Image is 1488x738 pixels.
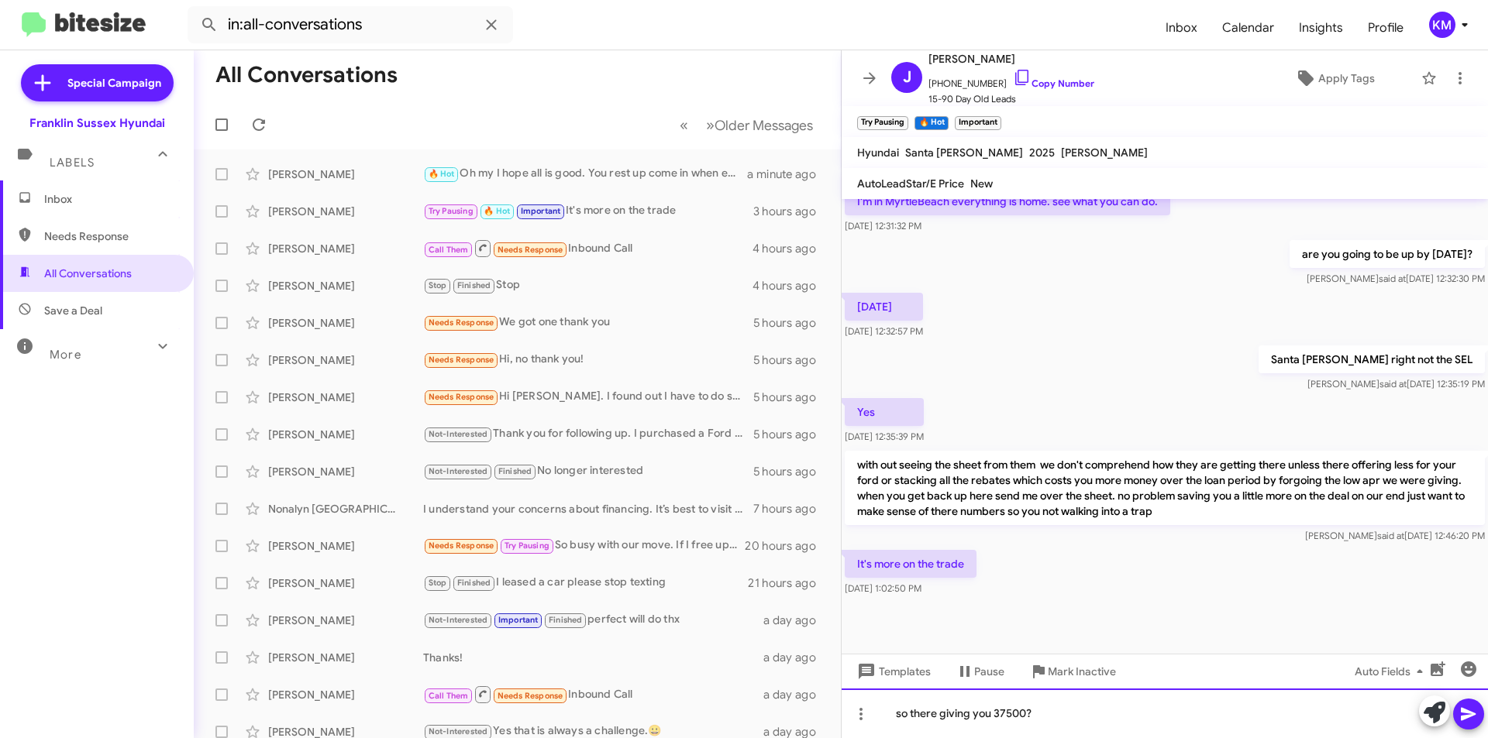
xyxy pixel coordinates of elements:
[429,615,488,625] span: Not-Interested
[1318,64,1375,92] span: Apply Tags
[753,278,828,293] div: 4 hours ago
[845,220,921,232] span: [DATE] 12:31:32 PM
[1377,530,1404,541] span: said at
[680,115,688,135] span: «
[268,427,423,442] div: [PERSON_NAME]
[429,392,494,402] span: Needs Response
[753,464,828,479] div: 5 hours ago
[928,68,1094,91] span: [PHONE_NUMBER]
[1153,5,1210,50] a: Inbox
[423,650,763,665] div: Thanks!
[268,538,423,554] div: [PERSON_NAME]
[1255,64,1414,92] button: Apply Tags
[706,115,715,135] span: »
[1307,378,1485,390] span: [PERSON_NAME] [DATE] 12:35:19 PM
[845,398,924,426] p: Yes
[1305,530,1485,541] span: [PERSON_NAME] [DATE] 12:46:20 PM
[914,116,948,130] small: 🔥 Hot
[943,657,1017,685] button: Pause
[845,550,976,578] p: It's more on the trade
[429,206,474,216] span: Try Pausing
[423,202,753,220] div: It's more on the trade
[215,63,398,88] h1: All Conversations
[745,538,828,554] div: 20 hours ago
[423,537,745,554] div: So busy with our move. If I free up 1/2 day, I'll check back. Thanks
[423,685,763,704] div: Inbound Call
[423,351,753,369] div: Hi, no thank you!
[423,611,763,629] div: perfect will do thx
[423,388,753,406] div: Hi [PERSON_NAME]. I found out I have to do some major repairs on my house so I'm going to hold of...
[188,6,513,43] input: Search
[268,650,423,665] div: [PERSON_NAME]
[1416,12,1471,38] button: KM
[970,177,993,191] span: New
[429,466,488,476] span: Not-Interested
[423,501,753,517] div: I understand your concerns about financing. It’s best to visit us so we can explore options toget...
[763,650,828,665] div: a day ago
[429,318,494,328] span: Needs Response
[857,146,899,160] span: Hyundai
[505,541,549,551] span: Try Pausing
[268,166,423,182] div: [PERSON_NAME]
[1429,12,1455,38] div: KM
[753,241,828,256] div: 4 hours ago
[842,688,1488,738] div: so there giving you 37500?
[268,241,423,256] div: [PERSON_NAME]
[1355,657,1429,685] span: Auto Fields
[549,615,583,625] span: Finished
[268,204,423,219] div: [PERSON_NAME]
[268,352,423,368] div: [PERSON_NAME]
[44,228,176,244] span: Needs Response
[67,75,161,91] span: Special Campaign
[928,50,1094,68] span: [PERSON_NAME]
[429,541,494,551] span: Needs Response
[1379,378,1407,390] span: said at
[845,325,923,337] span: [DATE] 12:32:57 PM
[423,276,753,294] div: Stop
[763,613,828,628] div: a day ago
[857,116,908,130] small: Try Pausing
[671,109,822,141] nav: Page navigation example
[44,303,102,318] span: Save a Deal
[268,278,423,293] div: [PERSON_NAME]
[423,574,748,592] div: I leased a car please stop texting
[498,615,539,625] span: Important
[44,266,132,281] span: All Conversations
[753,427,828,442] div: 5 hours ago
[521,206,561,216] span: Important
[955,116,1001,130] small: Important
[457,578,491,588] span: Finished
[1013,77,1094,89] a: Copy Number
[44,191,176,207] span: Inbox
[423,165,747,183] div: Oh my I hope all is good. You rest up come in when ever you are feeling better
[748,575,828,591] div: 21 hours ago
[423,314,753,331] div: We got one thank you
[50,156,95,170] span: Labels
[753,352,828,368] div: 5 hours ago
[268,687,423,702] div: [PERSON_NAME]
[1259,345,1485,373] p: Santa [PERSON_NAME] right not the SEL
[423,425,753,443] div: Thank you for following up. I purchased a Ford Bronco.
[268,613,423,628] div: [PERSON_NAME]
[429,355,494,365] span: Needs Response
[928,91,1094,107] span: 15-90 Day Old Leads
[753,204,828,219] div: 3 hours ago
[429,169,455,179] span: 🔥 Hot
[1355,5,1416,50] a: Profile
[268,575,423,591] div: [PERSON_NAME]
[429,245,469,255] span: Call Them
[715,117,813,134] span: Older Messages
[429,429,488,439] span: Not-Interested
[1307,273,1485,284] span: [PERSON_NAME] [DATE] 12:32:30 PM
[484,206,510,216] span: 🔥 Hot
[753,501,828,517] div: 7 hours ago
[1061,146,1148,160] span: [PERSON_NAME]
[974,657,1004,685] span: Pause
[842,657,943,685] button: Templates
[1286,5,1355,50] a: Insights
[429,280,447,290] span: Stop
[29,115,165,131] div: Franklin Sussex Hyundai
[423,239,753,258] div: Inbound Call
